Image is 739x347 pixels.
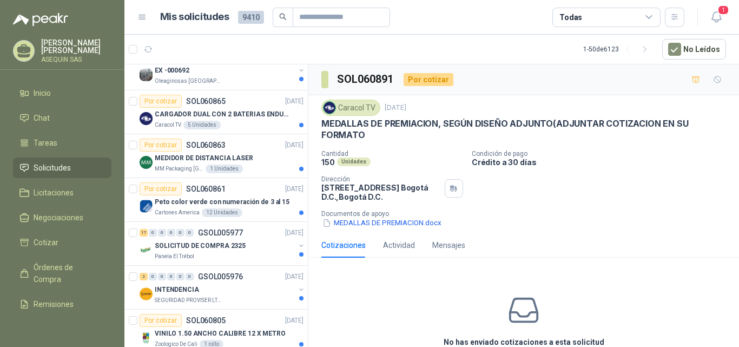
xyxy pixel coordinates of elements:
p: GSOL005976 [198,273,243,280]
a: 1 0 0 0 0 0 GSOL005978[DATE] Company LogoEX -000692Oleaginosas [GEOGRAPHIC_DATA][PERSON_NAME] [140,51,306,86]
p: [DATE] [285,272,303,282]
p: INTENDENCIA [155,285,199,295]
p: CARGADOR DUAL CON 2 BATERIAS ENDURO GO PRO [155,109,289,120]
span: Solicitudes [34,162,71,174]
div: 2 [140,273,148,280]
a: Remisiones [13,294,111,315]
p: [DATE] [285,96,303,107]
p: ASEQUIN SAS [41,56,111,63]
p: [DATE] [285,228,303,238]
img: Company Logo [140,112,153,125]
a: Licitaciones [13,182,111,203]
div: 1 Unidades [206,165,243,173]
p: Caracol TV [155,121,181,129]
div: 0 [186,273,194,280]
img: Company Logo [324,102,335,114]
div: Por cotizar [140,95,182,108]
div: 0 [158,229,166,237]
img: Company Logo [140,156,153,169]
div: Por cotizar [404,73,453,86]
p: EX -000692 [155,66,189,76]
div: 0 [167,229,175,237]
a: Inicio [13,83,111,103]
p: [DATE] [285,316,303,326]
div: 0 [149,229,157,237]
div: 0 [167,273,175,280]
p: VINILO 1.50 ANCHO CALIBRE 12 X METRO [155,329,286,339]
a: Solicitudes [13,158,111,178]
span: Cotizar [34,237,58,248]
span: Licitaciones [34,187,74,199]
p: SOL060863 [186,141,226,149]
img: Company Logo [140,287,153,300]
a: Por cotizarSOL060861[DATE] Company LogoPeto color verde con numeración de 3 al 15Cartones America... [124,178,308,222]
p: [PERSON_NAME] [PERSON_NAME] [41,39,111,54]
span: Órdenes de Compra [34,261,101,285]
a: Por cotizarSOL060865[DATE] Company LogoCARGADOR DUAL CON 2 BATERIAS ENDURO GO PROCaracol TV5 Unid... [124,90,308,134]
p: SOL060865 [186,97,226,105]
span: 1 [717,5,729,15]
img: Company Logo [140,331,153,344]
span: Inicio [34,87,51,99]
button: 1 [707,8,726,27]
img: Logo peakr [13,13,68,26]
p: MM Packaging [GEOGRAPHIC_DATA] [155,165,203,173]
p: Crédito a 30 días [472,158,735,167]
img: Company Logo [140,68,153,81]
p: Peto color verde con numeración de 3 al 15 [155,197,289,207]
button: No Leídos [662,39,726,60]
a: Tareas [13,133,111,153]
a: Cotizar [13,232,111,253]
div: Actividad [383,239,415,251]
p: Cantidad [321,150,463,158]
button: MEDALLAS DE PREMIACION.docx [321,218,443,229]
p: 150 [321,158,335,167]
div: Por cotizar [140,182,182,195]
p: Cartones America [155,208,200,217]
div: Caracol TV [321,100,380,116]
a: Órdenes de Compra [13,257,111,290]
div: Cotizaciones [321,239,366,251]
div: 0 [186,229,194,237]
span: 9410 [238,11,264,24]
p: Condición de pago [472,150,735,158]
div: 0 [158,273,166,280]
span: Negociaciones [34,212,83,224]
h1: Mis solicitudes [160,9,229,25]
div: 12 Unidades [202,208,242,217]
p: [DATE] [385,103,406,113]
div: Todas [559,11,582,23]
span: Chat [34,112,50,124]
a: 2 0 0 0 0 0 GSOL005976[DATE] Company LogoINTENDENCIASEGURIDAD PROVISER LTDA [140,270,306,305]
p: [DATE] [285,184,303,194]
div: Unidades [337,158,371,166]
div: 0 [176,273,184,280]
a: 17 0 0 0 0 0 GSOL005977[DATE] Company LogoSOLICITUD DE COMPRA 2325Panela El Trébol [140,226,306,261]
div: 0 [176,229,184,237]
a: Negociaciones [13,207,111,228]
p: [STREET_ADDRESS] Bogotá D.C. , Bogotá D.C. [321,183,440,201]
p: SOL060861 [186,185,226,193]
div: 1 - 50 de 6123 [583,41,654,58]
h3: SOL060891 [337,71,395,88]
a: Por cotizarSOL060863[DATE] Company LogoMEDIDOR DE DISTANCIA LASERMM Packaging [GEOGRAPHIC_DATA]1 ... [124,134,308,178]
div: 17 [140,229,148,237]
div: Por cotizar [140,314,182,327]
p: SEGURIDAD PROVISER LTDA [155,296,223,305]
p: GSOL005977 [198,229,243,237]
p: Panela El Trébol [155,252,194,261]
p: Oleaginosas [GEOGRAPHIC_DATA][PERSON_NAME] [155,77,223,86]
div: 5 Unidades [183,121,221,129]
a: Chat [13,108,111,128]
p: Documentos de apoyo [321,210,735,218]
p: MEDALLAS DE PREMIACION, SEGÚN DISEÑO ADJUNTO(ADJUNTAR COTIZACION EN SU FORMATO [321,118,726,141]
img: Company Logo [140,200,153,213]
img: Company Logo [140,244,153,257]
span: Remisiones [34,298,74,310]
p: [DATE] [285,140,303,150]
p: MEDIDOR DE DISTANCIA LASER [155,153,253,163]
a: Configuración [13,319,111,339]
span: search [279,13,287,21]
div: Por cotizar [140,139,182,152]
span: Tareas [34,137,57,149]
